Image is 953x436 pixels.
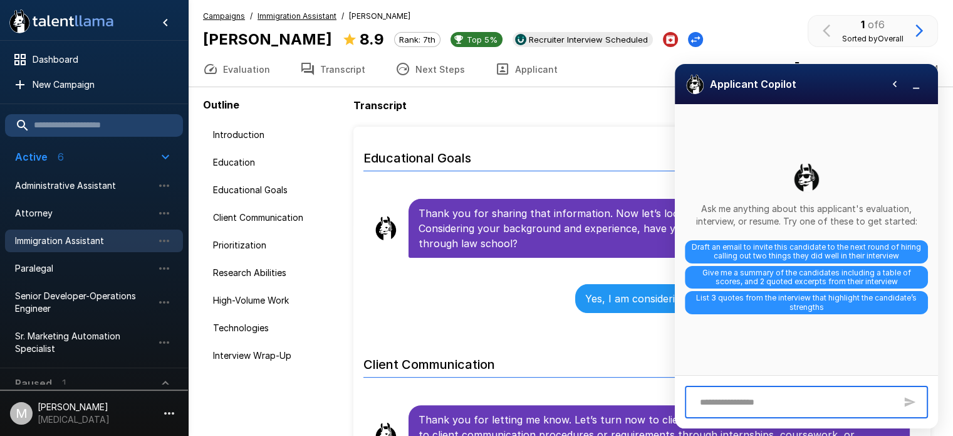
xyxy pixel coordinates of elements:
[872,63,938,75] p: [DATE] 8:25 PM
[685,203,928,228] p: Ask me anything about this applicant's evaluation, interview, or resume. Try one of these to get ...
[842,34,904,43] span: Sorted by Overall
[213,294,338,307] span: High-Volume Work
[213,129,338,141] span: Introduction
[363,138,920,171] h6: Educational Goals
[480,51,573,87] button: Applicant
[419,206,900,251] p: Thank you for sharing that information. Now let’s look at your educational plans. Law school? Con...
[203,234,348,257] div: Prioritization
[363,344,920,378] h6: Client Communication
[688,32,703,47] button: Change Stage
[515,34,526,45] img: ukg_logo.jpeg
[213,322,338,334] span: Technologies
[203,151,348,174] div: Education
[585,291,900,306] p: Yes, I am considering pursuing a legal career through law school.
[203,98,239,111] b: Outline
[380,51,480,87] button: Next Steps
[685,266,928,289] span: Give me a summary of the candidates including a table of scores, and 2 quoted excerpts from their...
[789,61,842,77] div: The time between starting and completing the interview
[524,35,653,45] span: Recruiter Interview Scheduled
[203,206,348,229] div: Client Communication
[861,18,865,31] b: 1
[203,124,348,146] div: Introduction
[258,11,336,21] u: Immigration Assistant
[213,267,338,279] span: Research Abilities
[341,10,344,23] span: /
[360,30,384,48] b: 8.9
[213,349,338,362] span: Interview Wrap-Up
[203,344,348,367] div: Interview Wrap-Up
[213,184,338,196] span: Educational Goals
[462,35,503,45] span: Top 5%
[203,11,245,21] u: Campaigns
[213,239,338,252] span: Prioritization
[513,32,653,47] div: View profile in UKG
[685,291,928,314] span: List 3 quotes from the interview that highlight the candidate’s strengths
[285,51,380,87] button: Transcript
[710,75,796,93] h6: Applicant Copilot
[203,179,348,201] div: Educational Goals
[791,162,821,193] img: logo_glasses@2x.png
[663,32,678,47] button: Archive Applicant
[810,63,842,75] p: 15m 45s
[250,10,253,23] span: /
[685,240,928,263] span: Draft an email to invite this candidate to the next round of hiring calling out two things they d...
[213,211,338,224] span: Client Communication
[353,99,407,112] b: Transcript
[852,61,938,77] div: The date and time when the interview was completed
[203,262,348,284] div: Research Abilities
[349,10,410,23] span: [PERSON_NAME]
[188,51,285,87] button: Evaluation
[868,18,885,31] span: of 6
[213,156,338,169] span: Education
[395,35,440,45] span: Rank: 7th
[203,289,348,312] div: High-Volume Work
[203,30,332,48] b: [PERSON_NAME]
[685,74,705,94] img: logo_glasses@2x.png
[203,317,348,339] div: Technologies
[373,216,398,241] img: llama_clean.png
